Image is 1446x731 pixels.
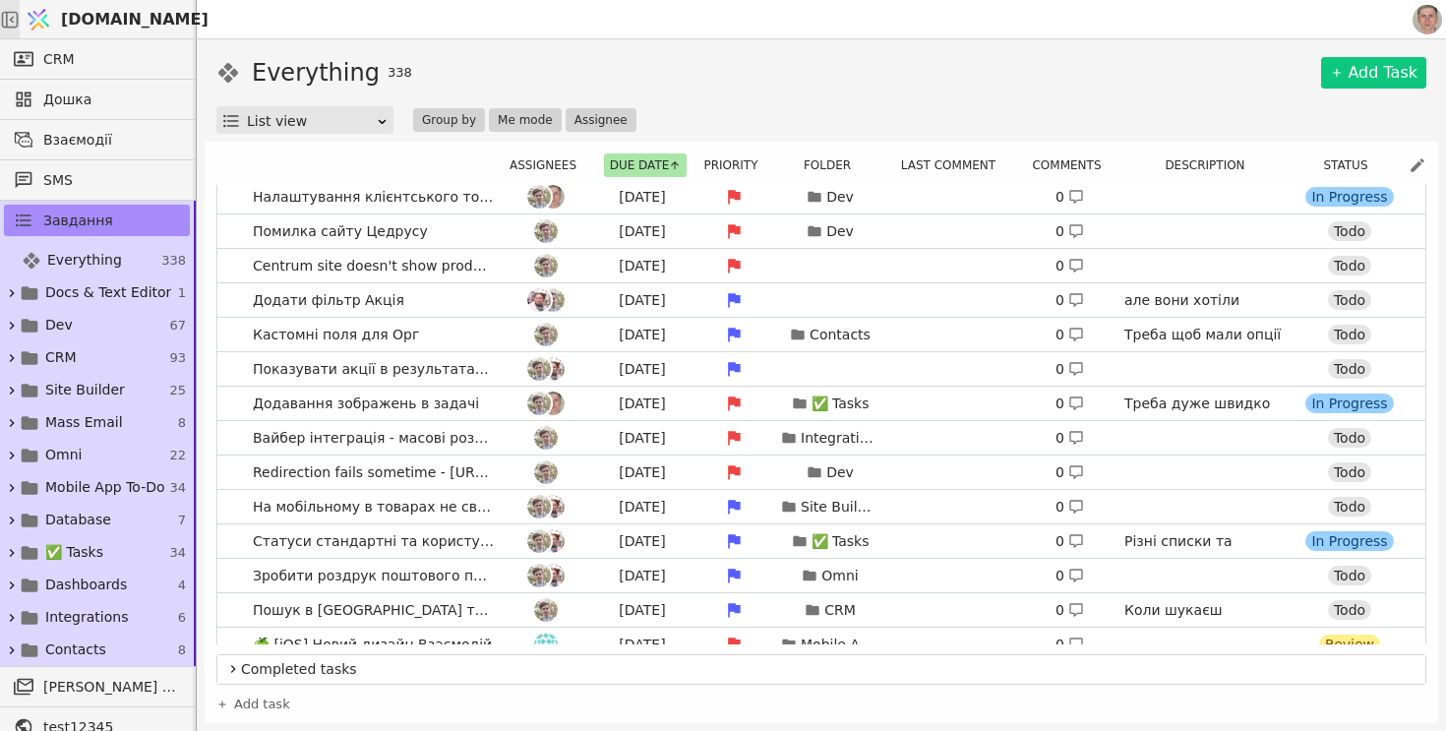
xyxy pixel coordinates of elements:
[1305,394,1393,413] div: In Progress
[217,421,1425,455] a: Вайбер інтеграція - масові розсилкиAd[DATE]Integrations0 Todo
[505,153,593,177] div: Assignees
[413,108,485,132] button: Group by
[178,413,186,433] span: 8
[43,211,113,231] span: Завдання
[1055,600,1084,621] div: 0
[1305,187,1393,207] div: In Progress
[598,462,687,483] div: [DATE]
[598,566,687,586] div: [DATE]
[1055,462,1084,483] div: 0
[1055,187,1084,208] div: 0
[45,315,73,335] span: Dev
[1124,531,1292,717] p: Різні списки та фолдери мають свої статуси. Але є ієрархія. Якщо в папки є набір статусів. Папка ...
[1055,394,1084,414] div: 0
[1328,566,1371,585] div: Todo
[245,217,436,246] span: Помилка сайту Цедрусу
[247,107,376,135] div: List view
[45,510,111,530] span: Database
[45,607,128,628] span: Integrations
[798,153,869,177] button: Folder
[43,130,180,151] span: Взаємодії
[504,153,594,177] button: Assignees
[527,529,551,553] img: Ad
[534,323,558,346] img: Ad
[1055,428,1084,449] div: 0
[178,511,186,530] span: 7
[1055,256,1084,276] div: 0
[527,564,551,587] img: Ad
[45,380,125,400] span: Site Builder
[169,381,186,400] span: 25
[4,43,190,75] a: CRM
[1124,600,1292,724] p: Коли шукаєш 9721515, має знаходити [PHONE_NUMBER], або з дефісами чи дужками.
[527,495,551,518] img: Ad
[1055,566,1084,586] div: 0
[43,49,75,70] span: CRM
[388,63,412,83] span: 338
[1026,153,1118,177] button: Comments
[534,426,558,450] img: Ad
[169,543,186,563] span: 34
[178,608,186,628] span: 6
[45,575,127,595] span: Dashboards
[234,695,290,714] span: Add task
[216,695,290,714] a: Add task
[1124,325,1292,387] p: Треба щоб мали опції обов'язкове і унікальне
[541,357,565,381] img: Хр
[598,428,687,449] div: [DATE]
[1124,394,1292,518] p: Треба дуже швидко для Металіки. Може бейс64 там, попередньо на льоту зменшивши розмір та затиснувши?
[821,566,858,586] p: Omni
[1055,325,1084,345] div: 0
[824,600,856,621] p: CRM
[245,562,502,590] span: Зробити роздрук поштового повідомлення
[812,531,870,552] p: ✅ Tasks
[45,412,123,433] span: Mass Email
[697,153,775,177] button: Priority
[1328,497,1371,517] div: Todo
[527,357,551,381] img: Ad
[217,456,1425,489] a: Redirection fails sometime - [URL][DOMAIN_NAME] or [DOMAIN_NAME]Ad[DATE]Dev0 Todo
[217,180,1425,213] a: Налаштування клієнтського токена юзеромAdРо[DATE]Dev0 In Progress
[541,185,565,209] img: Ро
[4,164,190,196] a: SMS
[252,55,380,91] h1: Everything
[217,593,1425,627] a: Пошук в [GEOGRAPHIC_DATA] та Контактах покращитиAd[DATE]CRM0 Коли шукаєш 9721515, має знаходити [...
[161,251,186,271] span: 338
[4,84,190,115] a: Дошка
[534,598,558,622] img: Ad
[61,8,209,31] span: [DOMAIN_NAME]
[217,628,1425,661] a: 🍏 [iOS] Новий дизайн Взаємодійih[DATE]Mobile App To-Do0 Review
[1055,531,1084,552] div: 0
[1328,428,1371,448] div: Todo
[534,633,558,656] img: ih
[178,576,186,595] span: 4
[24,1,53,38] img: Logo
[45,445,82,465] span: Omni
[169,478,186,498] span: 34
[826,221,854,242] p: Dev
[489,108,562,132] button: Me mode
[810,325,871,345] p: Contacts
[1124,290,1292,332] p: але вони хотіли кнопку Акція.
[1328,325,1371,344] div: Todo
[541,529,565,553] img: Хр
[534,254,558,277] img: Ad
[241,659,1417,680] span: Completed tasks
[245,493,502,521] span: На мобільному в товарах не свайпиться вертикально по фото
[598,256,687,276] div: [DATE]
[1328,290,1371,310] div: Todo
[217,249,1425,282] a: Centrum site doesn't show products in katalogAd[DATE]0 Todo
[895,153,1013,177] button: Last comment
[4,124,190,155] a: Взаємодії
[43,170,180,191] span: SMS
[245,424,502,453] span: Вайбер інтеграція - масові розсилки
[598,497,687,518] div: [DATE]
[1321,57,1426,89] a: Add Task
[245,183,502,212] span: Налаштування клієнтського токена юзером
[217,318,1425,351] a: Кастомні поля для ОргAd[DATE]Contacts0 Треба щоб мали опції обов'язкове і унікальнеTodo
[217,387,1425,420] a: Додавання зображень в задачіAdРо[DATE]✅ Tasks0 Треба дуже швидко для Металіки. Може бейс64 там, п...
[801,428,879,449] p: Integrations
[1055,497,1084,518] div: 0
[1055,221,1084,242] div: 0
[178,640,186,660] span: 8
